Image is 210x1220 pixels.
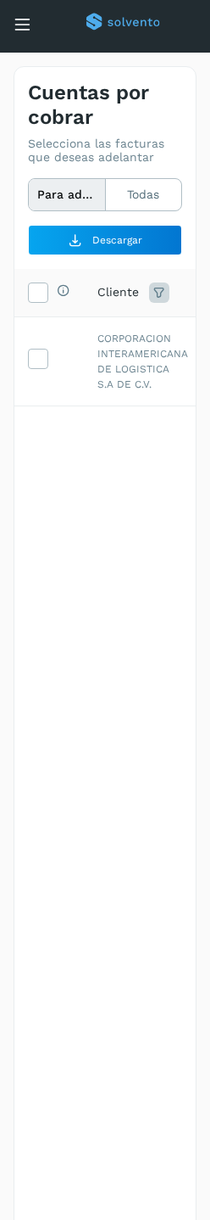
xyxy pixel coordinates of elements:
[28,81,182,130] h4: Cuentas por cobrar
[97,283,139,301] span: Cliente
[84,316,202,406] td: CORPORACION INTERAMERICANA DE LOGISTICA S.A DE C.V.
[29,179,106,210] button: Para adelantar
[28,225,182,255] button: Descargar
[92,232,142,248] span: Descargar
[106,179,182,210] button: Todas
[28,137,182,165] p: Selecciona las facturas que deseas adelantar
